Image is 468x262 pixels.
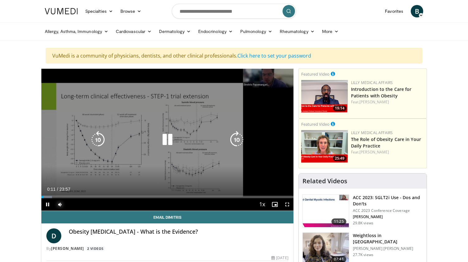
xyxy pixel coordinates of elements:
[333,105,346,111] span: 19:14
[301,130,348,163] img: e1208b6b-349f-4914-9dd7-f97803bdbf1d.png.150x105_q85_crop-smart_upscale.png
[47,187,55,192] span: 0:11
[82,5,117,17] a: Specialties
[303,195,349,227] img: 9258cdf1-0fbf-450b-845f-99397d12d24a.150x105_q85_crop-smart_upscale.jpg
[351,130,393,135] a: Lilly Medical Affairs
[54,198,66,211] button: Mute
[353,232,423,245] h3: Weightloss in [GEOGRAPHIC_DATA]
[351,149,424,155] div: Feat.
[318,25,342,38] a: More
[41,69,293,211] video-js: Video Player
[236,25,276,38] a: Pulmonology
[59,187,70,192] span: 23:57
[302,194,423,227] a: 11:25 ACC 2023: SGLT2i Use - Dos and Don'ts ACC 2023 Conference Coverage [PERSON_NAME] 29.8K views
[85,246,105,251] a: 2 Videos
[256,198,269,211] button: Playback Rate
[301,80,348,113] img: acc2e291-ced4-4dd5-b17b-d06994da28f3.png.150x105_q85_crop-smart_upscale.png
[46,48,422,63] div: VuMedi is a community of physicians, dentists, and other clinical professionals.
[381,5,407,17] a: Favorites
[353,246,423,251] p: [PERSON_NAME] [PERSON_NAME]
[301,71,330,77] small: Featured Video
[411,5,423,17] a: B
[269,198,281,211] button: Enable picture-in-picture mode
[351,86,412,99] a: Introduction to the Care for Patients with Obesity
[301,130,348,163] a: 25:49
[301,121,330,127] small: Featured Video
[41,211,293,223] a: Email Dimitris
[46,246,288,251] div: By
[51,246,84,251] a: [PERSON_NAME]
[301,80,348,113] a: 19:14
[112,25,155,38] a: Cardiovascular
[333,156,346,161] span: 25:49
[155,25,194,38] a: Dermatology
[302,177,347,185] h4: Related Videos
[351,136,421,149] a: The Role of Obesity Care in Your Daily Practice
[351,99,424,105] div: Feat.
[359,99,389,105] a: [PERSON_NAME]
[237,52,311,59] a: Click here to set your password
[351,80,393,85] a: Lilly Medical Affairs
[353,252,373,257] p: 27.7K views
[331,218,346,225] span: 11:25
[41,25,112,38] a: Allergy, Asthma, Immunology
[46,228,61,243] a: D
[276,25,318,38] a: Rheumatology
[57,187,58,192] span: /
[359,149,389,155] a: [PERSON_NAME]
[281,198,293,211] button: Fullscreen
[117,5,145,17] a: Browse
[271,255,288,261] div: [DATE]
[194,25,236,38] a: Endocrinology
[69,228,288,235] h4: Obesity [MEDICAL_DATA] - What is the Evidence?
[353,208,423,213] p: ACC 2023 Conference Coverage
[353,214,423,219] p: [PERSON_NAME]
[41,196,293,198] div: Progress Bar
[45,8,78,14] img: VuMedi Logo
[41,198,54,211] button: Pause
[353,194,423,207] h3: ACC 2023: SGLT2i Use - Dos and Don'ts
[353,221,373,226] p: 29.8K views
[172,4,296,19] input: Search topics, interventions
